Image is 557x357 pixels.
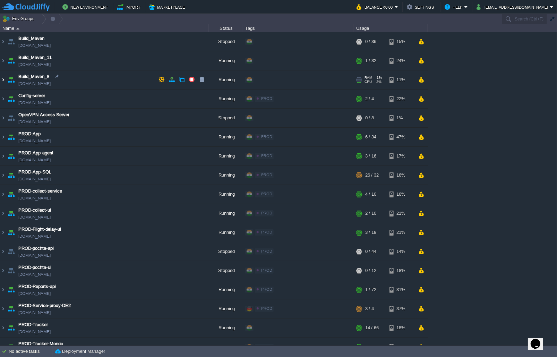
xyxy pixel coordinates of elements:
[18,264,51,271] a: PROD-pochta-ui
[365,204,376,223] div: 2 / 10
[365,109,374,127] div: 0 / 8
[0,299,6,318] img: AMDAwAAAACH5BAEAAAAALAAAAAABAAEAAAICRAEAOw==
[261,135,272,139] span: PROD
[6,166,16,185] img: AMDAwAAAACH5BAEAAAAALAAAAAABAAEAAAICRAEAOw==
[208,299,243,318] div: Running
[6,70,16,89] img: AMDAwAAAACH5BAEAAAAALAAAAAABAAEAAAICRAEAOw==
[18,80,51,87] span: [DOMAIN_NAME]
[208,109,243,127] div: Stopped
[62,3,110,11] button: New Environment
[365,242,376,261] div: 0 / 44
[0,223,6,242] img: AMDAwAAAACH5BAEAAAAALAAAAAABAAEAAAICRAEAOw==
[2,14,37,24] button: Env Groups
[6,261,16,280] img: AMDAwAAAACH5BAEAAAAALAAAAAABAAEAAAICRAEAOw==
[2,3,50,11] img: CloudJiffy
[389,261,412,280] div: 18%
[389,70,412,89] div: 11%
[261,173,272,177] span: PROD
[6,299,16,318] img: AMDAwAAAACH5BAEAAAAALAAAAAABAAEAAAICRAEAOw==
[18,340,63,347] a: PROD-Tracker-Mongo
[208,70,243,89] div: Running
[208,32,243,51] div: Stopped
[18,137,51,144] a: [DOMAIN_NAME]
[18,54,52,61] span: Build_Maven_11
[389,185,412,204] div: 16%
[0,338,6,356] img: AMDAwAAAACH5BAEAAAAALAAAAAABAAEAAAICRAEAOw==
[365,261,376,280] div: 0 / 12
[261,96,272,101] span: PROD
[477,3,550,11] button: [EMAIL_ADDRESS][DOMAIN_NAME]
[365,147,376,165] div: 3 / 16
[389,204,412,223] div: 21%
[208,204,243,223] div: Running
[261,192,272,196] span: PROD
[365,185,376,204] div: 4 / 10
[407,3,436,11] button: Settings
[208,90,243,108] div: Running
[389,90,412,108] div: 22%
[18,176,51,182] span: [DOMAIN_NAME]
[6,90,16,108] img: AMDAwAAAACH5BAEAAAAALAAAAAABAAEAAAICRAEAOw==
[445,3,464,11] button: Help
[389,166,412,185] div: 16%
[18,150,53,156] a: PROD-App-agent
[6,185,16,204] img: AMDAwAAAACH5BAEAAAAALAAAAAABAAEAAAICRAEAOw==
[261,287,272,291] span: PROD
[243,24,354,32] div: Tags
[1,24,208,32] div: Name
[18,252,51,259] a: [DOMAIN_NAME]
[9,346,52,357] div: No active tasks
[208,223,243,242] div: Running
[375,80,382,84] span: 2%
[18,309,51,316] a: [DOMAIN_NAME]
[18,207,51,214] a: PROD-collect-ui
[208,147,243,165] div: Running
[18,195,51,202] a: [DOMAIN_NAME]
[208,261,243,280] div: Stopped
[18,130,41,137] a: PROD-App
[18,233,51,240] a: [DOMAIN_NAME]
[18,92,45,99] a: Config-server
[365,90,374,108] div: 2 / 4
[0,51,6,70] img: AMDAwAAAACH5BAEAAAAALAAAAAABAAEAAAICRAEAOw==
[389,338,412,356] div: 14%
[18,302,71,309] a: PROD-Service-proxy-DE2
[389,147,412,165] div: 17%
[357,3,395,11] button: Balance ₹0.00
[6,128,16,146] img: AMDAwAAAACH5BAEAAAAALAAAAAABAAEAAAICRAEAOw==
[389,280,412,299] div: 31%
[208,185,243,204] div: Running
[389,128,412,146] div: 47%
[18,42,51,49] span: [DOMAIN_NAME]
[0,261,6,280] img: AMDAwAAAACH5BAEAAAAALAAAAAABAAEAAAICRAEAOw==
[209,24,243,32] div: Status
[18,73,49,80] a: Build_Maven_8
[389,242,412,261] div: 14%
[365,318,379,337] div: 14 / 66
[18,283,56,290] a: PROD-Reports-api
[18,226,61,233] span: PROD-Flight-delay-ui
[18,169,51,176] a: PROD-App-SQL
[18,35,44,42] span: Build_Maven
[208,166,243,185] div: Running
[18,188,62,195] a: PROD-collect-service
[18,156,51,163] a: [DOMAIN_NAME]
[6,32,16,51] img: AMDAwAAAACH5BAEAAAAALAAAAAABAAEAAAICRAEAOw==
[261,249,272,253] span: PROD
[18,290,51,297] span: [DOMAIN_NAME]
[6,318,16,337] img: AMDAwAAAACH5BAEAAAAALAAAAAABAAEAAAICRAEAOw==
[18,111,69,118] span: OpenVPN Access Server
[0,147,6,165] img: AMDAwAAAACH5BAEAAAAALAAAAAABAAEAAAICRAEAOw==
[18,214,51,221] a: [DOMAIN_NAME]
[528,329,550,350] iframe: chat widget
[0,109,6,127] img: AMDAwAAAACH5BAEAAAAALAAAAAABAAEAAAICRAEAOw==
[389,318,412,337] div: 18%
[18,61,51,68] span: [DOMAIN_NAME]
[208,338,243,356] div: Running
